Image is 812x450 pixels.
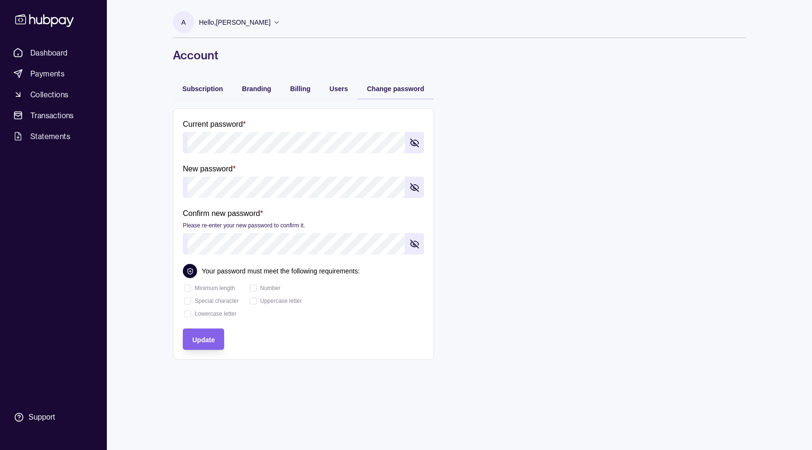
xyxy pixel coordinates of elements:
[30,89,68,100] span: Collections
[30,47,68,58] span: Dashboard
[367,85,425,93] span: Change password
[9,128,97,145] a: Statements
[183,207,305,231] label: Confirm new password
[199,17,271,28] p: Hello, [PERSON_NAME]
[28,412,55,422] div: Support
[183,309,192,319] div: animation
[188,132,405,153] input: Current password
[260,296,302,306] p: Uppercase letter
[30,131,70,142] span: Statements
[242,85,271,93] span: Branding
[195,283,235,293] p: Minimum length
[9,86,97,103] a: Collections
[195,296,239,306] p: Special character
[260,283,281,293] p: Number
[183,118,246,130] label: Current password
[290,85,311,93] span: Billing
[30,68,65,79] span: Payments
[183,209,260,217] p: Confirm new password
[183,163,236,174] label: New password
[248,296,258,306] div: animation
[188,233,405,254] input: Confirm new password
[9,107,97,124] a: Transactions
[183,328,224,350] button: Update
[248,283,258,293] div: animation
[173,47,746,63] h1: Account
[183,120,243,128] p: Current password
[330,85,348,93] span: Users
[181,17,186,28] p: A
[183,222,305,229] p: Please re-enter your new password to confirm it.
[188,177,405,198] input: New password
[9,44,97,61] a: Dashboard
[202,266,360,276] p: Your password must meet the following requirements:
[183,283,192,293] div: animation
[30,110,74,121] span: Transactions
[183,165,233,173] p: New password
[9,407,97,427] a: Support
[192,336,215,344] span: Update
[183,296,192,306] div: animation
[195,309,236,319] p: Lowercase letter
[9,65,97,82] a: Payments
[182,85,223,93] span: Subscription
